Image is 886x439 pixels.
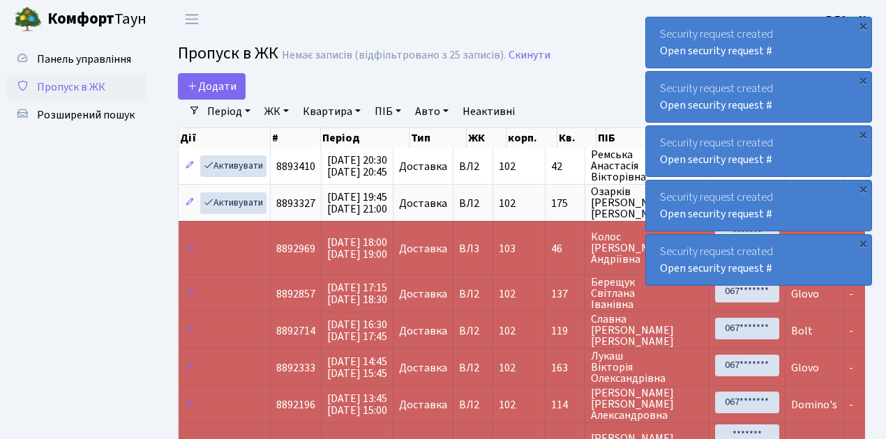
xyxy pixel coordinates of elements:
span: 8893410 [276,159,315,174]
div: Немає записів (відфільтровано з 25 записів). [282,49,506,62]
span: Колос [PERSON_NAME] Андріївна [591,231,703,265]
span: 46 [551,243,579,254]
span: Доставка [399,362,447,373]
span: [DATE] 14:45 [DATE] 15:45 [327,354,387,381]
a: Пропуск в ЖК [7,73,147,101]
div: Security request created [646,180,871,231]
span: Додати [187,79,236,94]
span: 102 [499,196,516,211]
a: Неактивні [457,100,520,123]
span: Доставка [399,399,447,410]
span: Лукаш Вікторія Олександрівна [591,351,703,384]
span: 102 [499,286,516,302]
span: Берещук Світлана Іванівна [591,277,703,310]
th: Період [321,128,410,148]
span: 114 [551,399,579,410]
a: Open security request # [660,206,772,222]
div: × [856,236,870,250]
span: Доставка [399,243,447,254]
span: [DATE] 16:30 [DATE] 17:45 [327,317,387,344]
div: Security request created [646,17,871,68]
span: 119 [551,325,579,337]
div: Security request created [646,126,871,176]
span: Панель управління [37,52,131,67]
span: - [849,323,853,339]
span: 102 [499,360,516,376]
span: Доставка [399,198,447,209]
span: ВЛ2 [459,362,487,373]
a: Розширений пошук [7,101,147,129]
span: ВЛ2 [459,288,487,300]
th: корп. [506,128,557,148]
a: Open security request # [660,152,772,167]
span: ВЛ2 [459,399,487,410]
a: Скинути [509,49,550,62]
span: Славна [PERSON_NAME] [PERSON_NAME] [591,314,703,347]
span: Domino's [791,397,837,413]
a: Період [202,100,256,123]
span: 8892196 [276,397,315,413]
span: ВЛ3 [459,243,487,254]
a: Квартира [297,100,366,123]
span: [PERSON_NAME] [PERSON_NAME] Александровна [591,387,703,421]
a: Open security request # [660,261,772,276]
a: Додати [178,73,246,100]
span: 163 [551,362,579,373]
span: 102 [499,323,516,339]
th: Дії [179,128,271,148]
span: [DATE] 20:30 [DATE] 20:45 [327,153,387,180]
span: Glovo [791,286,819,302]
span: 102 [499,397,516,413]
span: Доставка [399,161,447,172]
span: ВЛ2 [459,198,487,209]
div: × [856,182,870,196]
span: [DATE] 13:45 [DATE] 15:00 [327,391,387,418]
button: Переключити навігацію [174,8,209,31]
div: × [856,73,870,87]
span: 8892714 [276,323,315,339]
span: ВЛ2 [459,325,487,337]
img: logo.png [14,6,42,33]
th: ЖК [467,128,506,148]
a: ПІБ [369,100,407,123]
b: Комфорт [47,8,114,30]
span: Таун [47,8,147,31]
a: Авто [410,100,454,123]
a: Open security request # [660,98,772,113]
span: Bolt [791,323,813,339]
a: ВЛ2 -. К. [826,11,869,28]
span: 42 [551,161,579,172]
span: Ремська Анастасія Вікторівна [591,149,703,183]
span: Доставка [399,325,447,337]
span: Glovo [791,360,819,376]
th: Тип [410,128,467,148]
span: 103 [499,241,516,256]
span: - [849,397,853,413]
span: - [849,286,853,302]
span: 137 [551,288,579,300]
span: [DATE] 17:15 [DATE] 18:30 [327,280,387,307]
div: × [856,128,870,141]
a: Панель управління [7,45,147,73]
span: 102 [499,159,516,174]
th: ПІБ [596,128,692,148]
span: [DATE] 19:45 [DATE] 21:00 [327,190,387,217]
div: Security request created [646,235,871,285]
span: Пропуск в ЖК [37,79,105,95]
span: 8892333 [276,360,315,376]
span: Розширений пошук [37,107,135,123]
span: ВЛ2 [459,161,487,172]
b: ВЛ2 -. К. [826,12,869,27]
a: Open security request # [660,43,772,59]
span: 8892969 [276,241,315,256]
th: # [271,128,321,148]
span: Озарків [PERSON_NAME] [PERSON_NAME] [591,186,703,219]
span: [DATE] 18:00 [DATE] 19:00 [327,235,387,262]
span: 8892857 [276,286,315,302]
div: Security request created [646,72,871,122]
div: × [856,19,870,33]
span: 8893327 [276,196,315,211]
th: Кв. [557,128,596,148]
span: Пропуск в ЖК [178,41,278,66]
span: - [849,360,853,376]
